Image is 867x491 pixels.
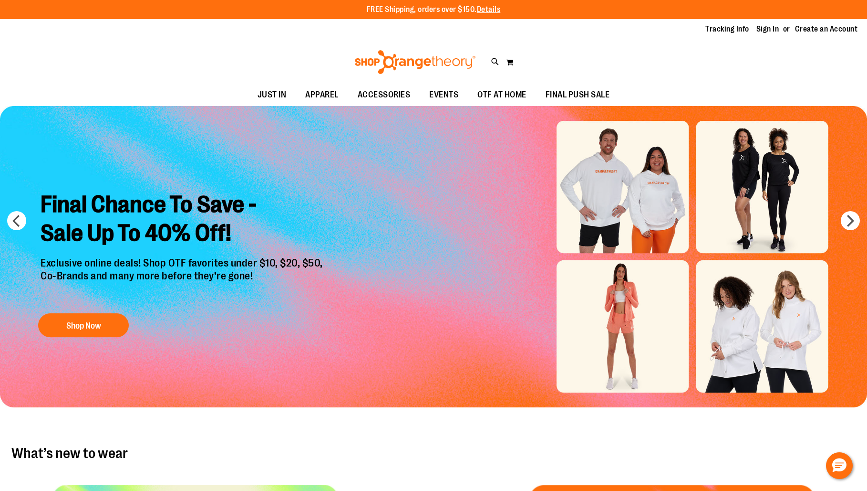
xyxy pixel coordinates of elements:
[367,4,501,15] p: FREE Shipping, orders over $150.
[296,84,348,106] a: APPAREL
[826,452,853,479] button: Hello, have a question? Let’s chat.
[248,84,296,106] a: JUST IN
[38,313,129,337] button: Shop Now
[705,24,749,34] a: Tracking Info
[33,183,332,257] h2: Final Chance To Save - Sale Up To 40% Off!
[11,446,856,461] h2: What’s new to wear
[348,84,420,106] a: ACCESSORIES
[468,84,536,106] a: OTF AT HOME
[353,50,477,74] img: Shop Orangetheory
[7,211,26,230] button: prev
[429,84,458,106] span: EVENTS
[477,5,501,14] a: Details
[358,84,411,106] span: ACCESSORIES
[420,84,468,106] a: EVENTS
[305,84,339,106] span: APPAREL
[795,24,858,34] a: Create an Account
[841,211,860,230] button: next
[258,84,287,106] span: JUST IN
[33,257,332,304] p: Exclusive online deals! Shop OTF favorites under $10, $20, $50, Co-Brands and many more before th...
[546,84,610,106] span: FINAL PUSH SALE
[756,24,779,34] a: Sign In
[477,84,526,106] span: OTF AT HOME
[536,84,619,106] a: FINAL PUSH SALE
[33,183,332,342] a: Final Chance To Save -Sale Up To 40% Off! Exclusive online deals! Shop OTF favorites under $10, $...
